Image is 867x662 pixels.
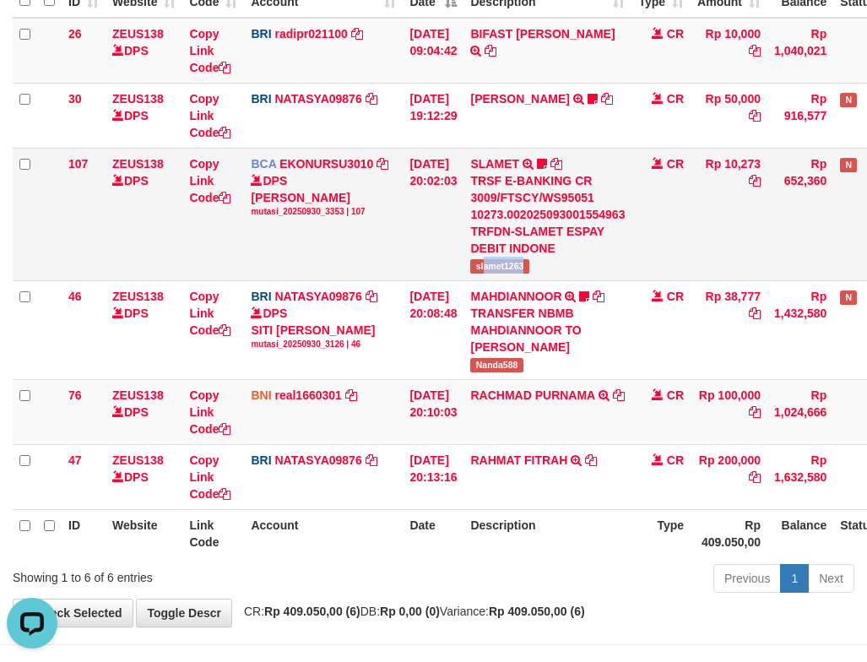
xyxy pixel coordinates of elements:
a: Copy Link Code [189,92,230,139]
a: Copy Link Code [189,453,230,501]
th: Date [403,509,463,557]
div: mutasi_20250930_3126 | 46 [251,339,396,350]
a: SLAMET [470,157,519,171]
td: [DATE] 20:10:03 [403,379,463,444]
a: Previous [713,564,781,593]
a: NATASYA09876 [274,453,361,467]
a: Copy Link Code [189,157,230,204]
td: DPS [106,18,182,84]
span: 107 [68,157,88,171]
strong: Rp 0,00 (0) [380,605,440,618]
td: Rp 1,024,666 [767,379,833,444]
strong: Rp 409.050,00 (6) [264,605,360,618]
span: Has Note [840,158,857,172]
a: 1 [780,564,809,593]
div: TRSF E-BANKING CR 3009/FTSCY/WS95051 10273.002025093001554963 TRFDN-SLAMET ESPAY DEBIT INDONE [470,172,625,257]
span: 30 [68,92,82,106]
td: [DATE] 09:04:42 [403,18,463,84]
a: ZEUS138 [112,27,164,41]
th: Website [106,509,182,557]
a: real1660301 [274,388,341,402]
span: 76 [68,388,82,402]
a: ZEUS138 [112,92,164,106]
td: Rp 200,000 [691,444,767,509]
a: NATASYA09876 [274,92,361,106]
span: BRI [251,453,271,467]
td: [DATE] 19:12:29 [403,83,463,148]
td: Rp 916,577 [767,83,833,148]
td: DPS [106,280,182,379]
td: Rp 1,632,580 [767,444,833,509]
th: ID [62,509,106,557]
td: [DATE] 20:08:48 [403,280,463,379]
td: Rp 10,000 [691,18,767,84]
td: DPS [106,83,182,148]
td: [DATE] 20:02:03 [403,148,463,280]
a: Next [808,564,854,593]
a: Copy DANA ARIFRAHMATPR to clipboard [601,92,613,106]
td: Rp 100,000 [691,379,767,444]
span: CR [667,92,684,106]
span: BRI [251,27,271,41]
a: EKONURSU3010 [279,157,373,171]
span: 46 [68,290,82,303]
a: Copy MAHDIANNOOR to clipboard [593,290,604,303]
span: Has Note [840,93,857,107]
a: Copy NATASYA09876 to clipboard [366,290,377,303]
a: Copy real1660301 to clipboard [345,388,357,402]
a: RAHMAT FITRAH [470,453,567,467]
th: Account [244,509,403,557]
a: MAHDIANNOOR [470,290,561,303]
div: DPS SITI [PERSON_NAME] [251,305,396,350]
a: Copy BIFAST ERIKA S PAUN to clipboard [485,44,496,57]
th: Link Code [182,509,244,557]
a: BIFAST [PERSON_NAME] [470,27,615,41]
a: Copy RACHMAD PURNAMA to clipboard [613,388,625,402]
div: TRANSFER NBMB MAHDIANNOOR TO [PERSON_NAME] [470,305,625,355]
a: [PERSON_NAME] [470,92,569,106]
a: Copy radipr021100 to clipboard [351,27,363,41]
span: CR [667,290,684,303]
strong: Rp 409.050,00 (6) [489,605,585,618]
span: CR [667,27,684,41]
span: BRI [251,290,271,303]
td: Rp 652,360 [767,148,833,280]
th: Description [463,509,631,557]
span: CR [667,157,684,171]
td: Rp 10,273 [691,148,767,280]
span: Nanda588 [470,358,523,372]
span: BRI [251,92,271,106]
a: ZEUS138 [112,388,164,402]
td: Rp 1,040,021 [767,18,833,84]
div: mutasi_20250930_3353 | 107 [251,206,396,218]
a: Copy Rp 38,777 to clipboard [749,307,761,320]
div: Showing 1 to 6 of 6 entries [13,562,349,586]
td: DPS [106,379,182,444]
a: Copy Link Code [189,388,230,436]
a: Copy EKONURSU3010 to clipboard [377,157,388,171]
a: ZEUS138 [112,290,164,303]
div: DPS [PERSON_NAME] [251,172,396,218]
th: Rp 409.050,00 [691,509,767,557]
a: Copy RAHMAT FITRAH to clipboard [585,453,597,467]
a: Copy Link Code [189,27,230,74]
a: Toggle Descr [136,599,232,627]
a: ZEUS138 [112,453,164,467]
span: CR: DB: Variance: [236,605,585,618]
a: RACHMAD PURNAMA [470,388,594,402]
a: NATASYA09876 [274,290,361,303]
td: Rp 1,432,580 [767,280,833,379]
td: Rp 50,000 [691,83,767,148]
button: Open LiveChat chat widget [7,7,57,57]
span: CR [667,453,684,467]
th: Type [631,509,691,557]
a: Check Selected [13,599,133,627]
a: Copy Rp 100,000 to clipboard [749,405,761,419]
a: Copy Rp 200,000 to clipboard [749,470,761,484]
span: Has Note [840,290,857,305]
a: Copy Rp 10,000 to clipboard [749,44,761,57]
a: Copy Rp 10,273 to clipboard [749,174,761,187]
a: Copy NATASYA09876 to clipboard [366,92,377,106]
a: Copy Rp 50,000 to clipboard [749,109,761,122]
a: Copy Link Code [189,290,230,337]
